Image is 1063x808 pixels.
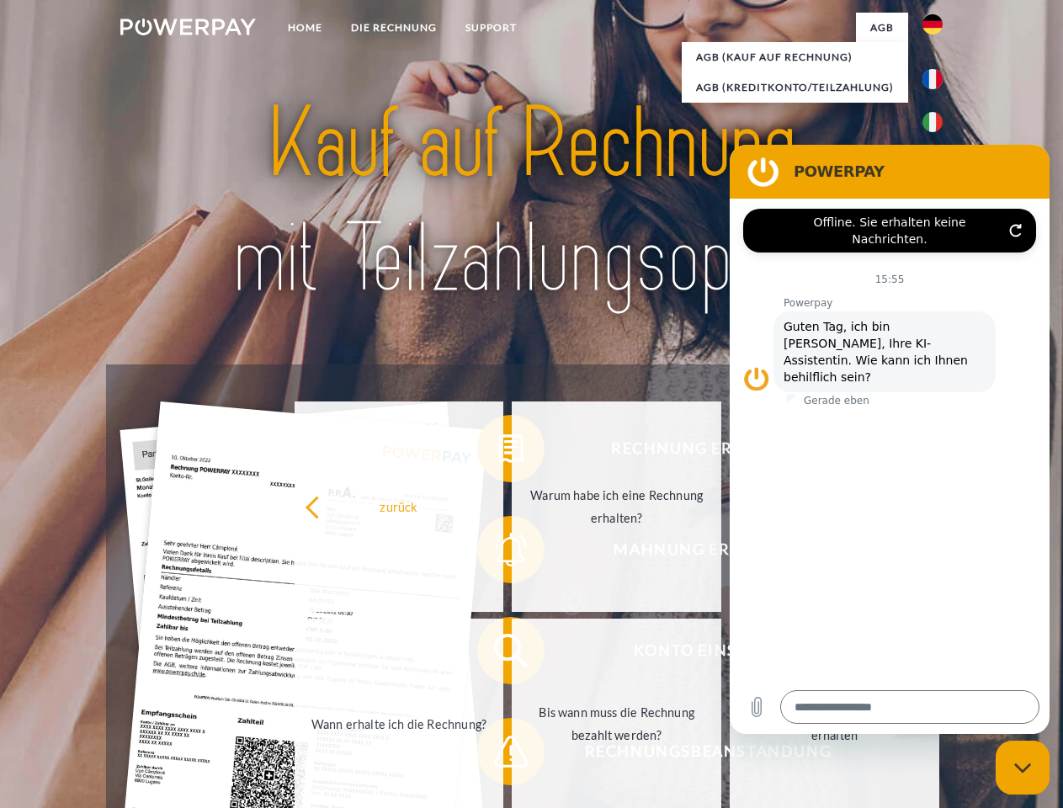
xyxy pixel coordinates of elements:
div: Warum habe ich eine Rechnung erhalten? [522,484,711,529]
a: AGB (Kauf auf Rechnung) [682,42,908,72]
img: logo-powerpay-white.svg [120,19,256,35]
a: AGB (Kreditkonto/Teilzahlung) [682,72,908,103]
div: Wann erhalte ich die Rechnung? [305,712,494,735]
img: de [922,14,943,35]
img: title-powerpay_de.svg [161,81,902,322]
a: SUPPORT [451,13,531,43]
a: DIE RECHNUNG [337,13,451,43]
img: it [922,112,943,132]
a: Home [274,13,337,43]
img: fr [922,69,943,89]
a: agb [856,13,908,43]
iframe: Messaging-Fenster [730,145,1050,734]
div: Bis wann muss die Rechnung bezahlt werden? [522,701,711,747]
div: zurück [305,495,494,518]
iframe: Schaltfläche zum Öffnen des Messaging-Fensters; Konversation läuft [996,741,1050,795]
